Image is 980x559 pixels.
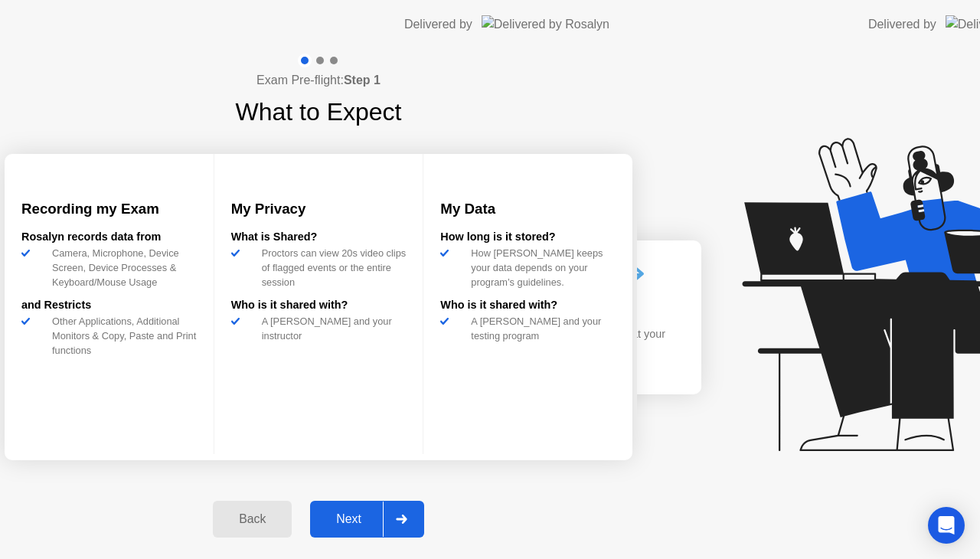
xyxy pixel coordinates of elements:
[310,501,424,538] button: Next
[440,198,616,220] h3: My Data
[21,229,197,246] div: Rosalyn records data from
[217,512,287,526] div: Back
[256,314,407,343] div: A [PERSON_NAME] and your instructor
[21,297,197,314] div: and Restricts
[21,198,197,220] h3: Recording my Exam
[344,74,381,87] b: Step 1
[440,229,616,246] div: How long is it stored?
[256,246,407,290] div: Proctors can view 20s video clips of flagged events or the entire session
[868,15,936,34] div: Delivered by
[231,229,407,246] div: What is Shared?
[213,501,292,538] button: Back
[46,246,197,290] div: Camera, Microphone, Device Screen, Device Processes & Keyboard/Mouse Usage
[315,512,383,526] div: Next
[440,297,616,314] div: Who is it shared with?
[482,15,609,33] img: Delivered by Rosalyn
[928,507,965,544] div: Open Intercom Messenger
[465,314,616,343] div: A [PERSON_NAME] and your testing program
[231,297,407,314] div: Who is it shared with?
[46,314,197,358] div: Other Applications, Additional Monitors & Copy, Paste and Print functions
[404,15,472,34] div: Delivered by
[256,71,381,90] h4: Exam Pre-flight:
[231,198,407,220] h3: My Privacy
[236,93,402,130] h1: What to Expect
[465,246,616,290] div: How [PERSON_NAME] keeps your data depends on your program’s guidelines.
